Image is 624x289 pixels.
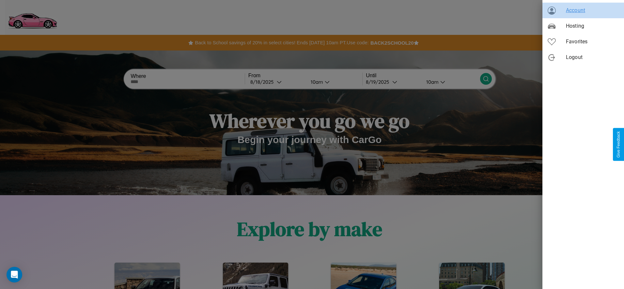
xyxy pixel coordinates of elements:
span: Favorites [566,38,619,46]
span: Account [566,7,619,14]
div: Give Feedback [616,131,621,158]
div: Hosting [542,18,624,34]
span: Logout [566,53,619,61]
div: Account [542,3,624,18]
div: Favorites [542,34,624,50]
span: Hosting [566,22,619,30]
div: Open Intercom Messenger [7,267,22,282]
div: Logout [542,50,624,65]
